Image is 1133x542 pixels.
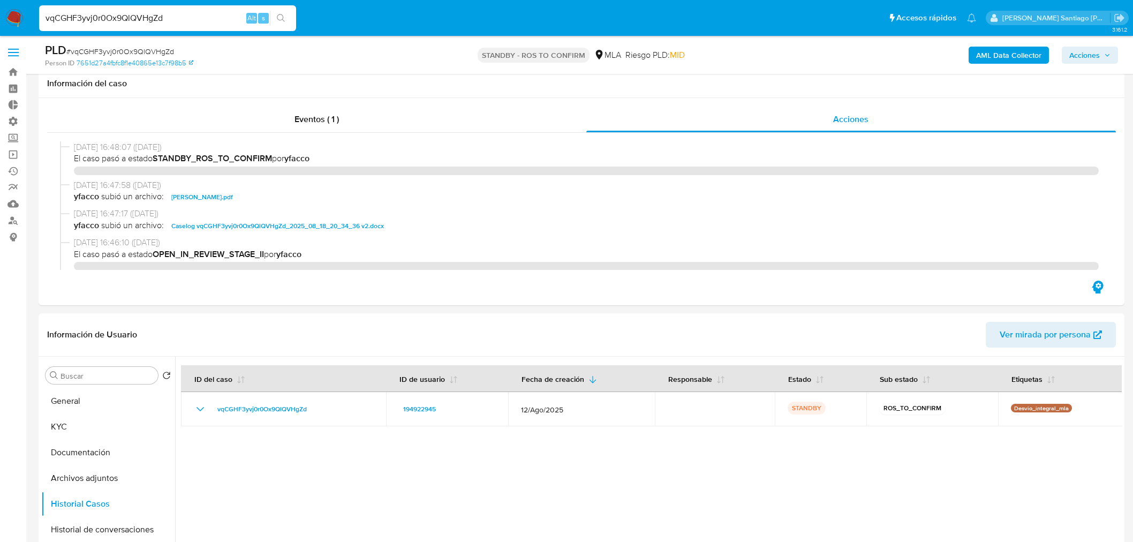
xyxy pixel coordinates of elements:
a: 7651d27a4fbfc8f1e40865e13c7f98b5 [77,58,193,68]
p: STANDBY - ROS TO CONFIRM [478,48,590,63]
span: Alt [247,13,256,23]
h1: Información del caso [47,78,1116,89]
b: Person ID [45,58,74,68]
button: Volver al orden por defecto [162,371,171,383]
input: Buscar [61,371,154,381]
input: Buscar usuario o caso... [39,11,296,25]
button: Documentación [41,440,175,465]
a: Notificaciones [967,13,976,22]
b: AML Data Collector [976,47,1041,64]
button: Buscar [50,371,58,380]
span: Acciones [1069,47,1100,64]
button: Archivos adjuntos [41,465,175,491]
button: Acciones [1062,47,1118,64]
span: Eventos ( 1 ) [294,113,339,125]
span: # vqCGHF3yvj0r0Ox9QlQVHgZd [66,46,174,57]
a: Salir [1114,12,1125,24]
span: s [262,13,265,23]
button: Ver mirada por persona [986,322,1116,348]
button: KYC [41,414,175,440]
span: MID [670,49,685,61]
h1: Información de Usuario [47,329,137,340]
span: Accesos rápidos [896,12,956,24]
button: Historial Casos [41,491,175,517]
p: roberto.munoz@mercadolibre.com [1002,13,1111,23]
button: AML Data Collector [969,47,1049,64]
span: Acciones [833,113,868,125]
div: MLA [594,49,621,61]
span: Ver mirada por persona [1000,322,1091,348]
button: General [41,388,175,414]
span: Riesgo PLD: [625,49,685,61]
button: search-icon [270,11,292,26]
b: PLD [45,41,66,58]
